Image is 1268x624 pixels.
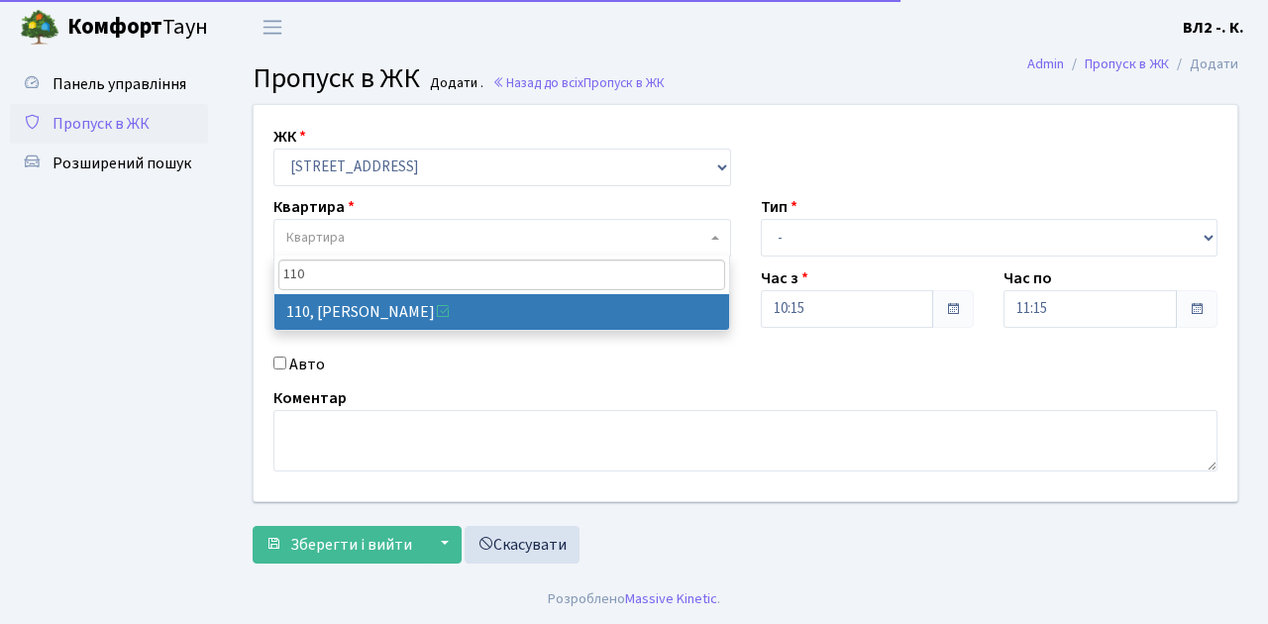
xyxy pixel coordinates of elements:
[492,73,665,92] a: Назад до всіхПропуск в ЖК
[67,11,208,45] span: Таун
[253,58,420,98] span: Пропуск в ЖК
[67,11,162,43] b: Комфорт
[53,153,191,174] span: Розширений пошук
[273,386,347,410] label: Коментар
[10,144,208,183] a: Розширений пошук
[273,195,355,219] label: Квартира
[253,526,425,564] button: Зберегти і вийти
[274,294,730,330] li: 110, [PERSON_NAME]
[248,11,297,44] button: Переключити навігацію
[1183,17,1244,39] b: ВЛ2 -. К.
[548,588,720,610] div: Розроблено .
[1027,53,1064,74] a: Admin
[20,8,59,48] img: logo.png
[761,266,808,290] label: Час з
[1085,53,1169,74] a: Пропуск в ЖК
[1004,266,1052,290] label: Час по
[289,353,325,376] label: Авто
[273,125,306,149] label: ЖК
[53,113,150,135] span: Пропуск в ЖК
[625,588,717,609] a: Massive Kinetic
[290,534,412,556] span: Зберегти і вийти
[10,64,208,104] a: Панель управління
[761,195,797,219] label: Тип
[465,526,580,564] a: Скасувати
[1169,53,1238,75] li: Додати
[53,73,186,95] span: Панель управління
[10,104,208,144] a: Пропуск в ЖК
[1183,16,1244,40] a: ВЛ2 -. К.
[286,228,345,248] span: Квартира
[426,75,483,92] small: Додати .
[998,44,1268,85] nav: breadcrumb
[583,73,665,92] span: Пропуск в ЖК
